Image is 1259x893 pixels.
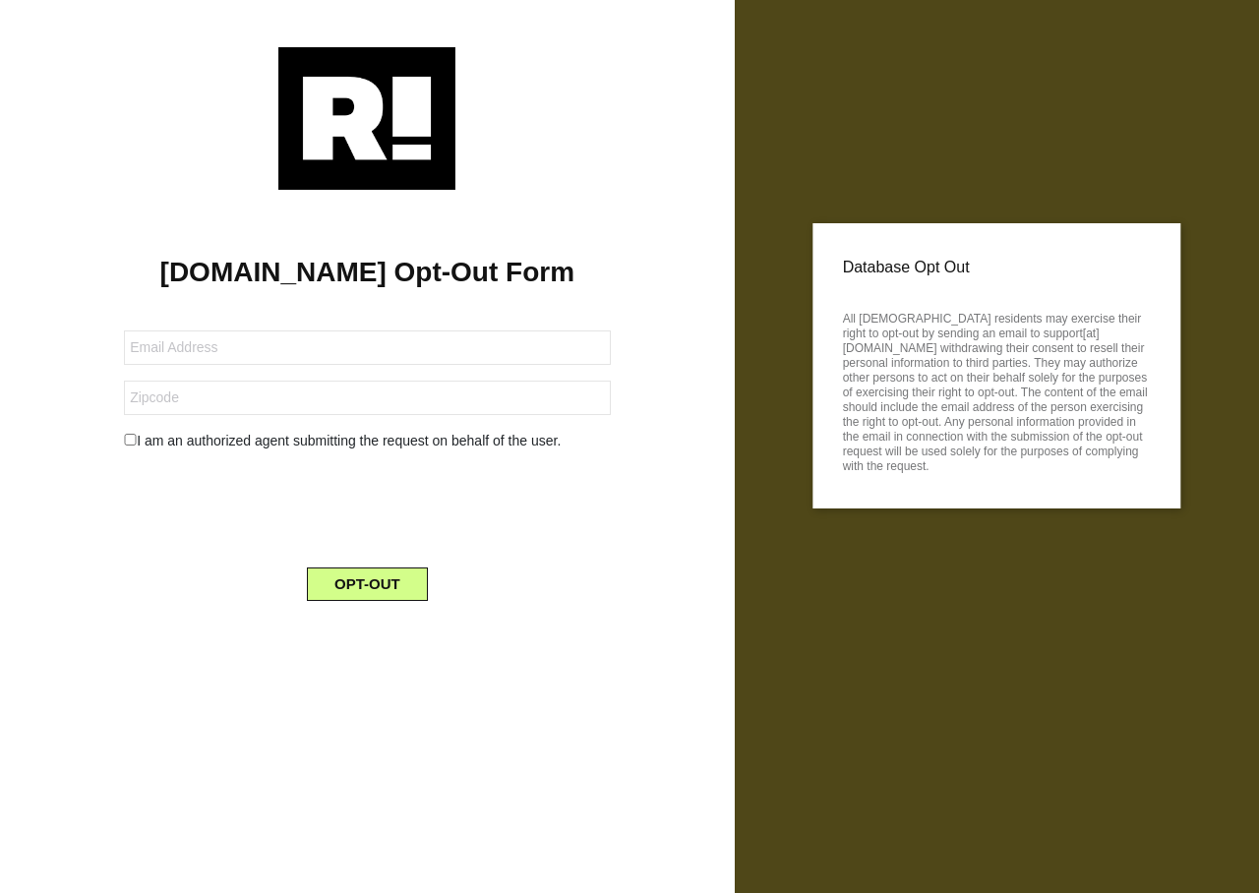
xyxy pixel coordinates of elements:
[124,330,610,365] input: Email Address
[843,306,1151,474] p: All [DEMOGRAPHIC_DATA] residents may exercise their right to opt-out by sending an email to suppo...
[843,253,1151,282] p: Database Opt Out
[278,47,455,190] img: Retention.com
[307,567,428,601] button: OPT-OUT
[217,467,516,544] iframe: reCAPTCHA
[124,381,610,415] input: Zipcode
[109,431,625,451] div: I am an authorized agent submitting the request on behalf of the user.
[30,256,705,289] h1: [DOMAIN_NAME] Opt-Out Form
